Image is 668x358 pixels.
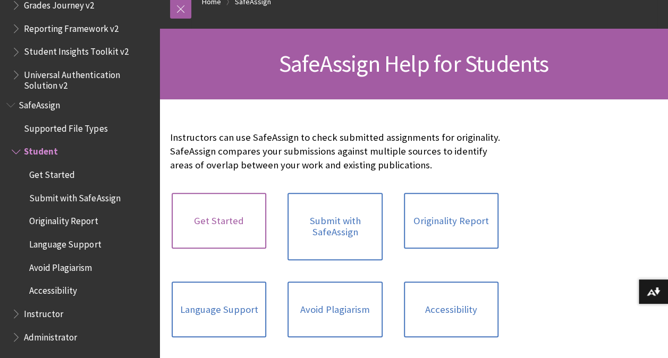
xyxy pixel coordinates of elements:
span: Administrator [24,328,77,343]
a: Language Support [172,282,266,338]
span: Originality Report [29,212,98,227]
span: Student [24,143,58,157]
span: Universal Authentication Solution v2 [24,66,152,91]
p: Instructors can use SafeAssign to check submitted assignments for originality. SafeAssign compare... [170,131,500,173]
span: Reporting Framework v2 [24,20,118,34]
a: Avoid Plagiarism [288,282,382,338]
a: Originality Report [404,193,498,249]
span: Avoid Plagiarism [29,259,92,273]
span: SafeAssign [19,96,60,110]
span: Language Support [29,235,101,250]
a: Accessibility [404,282,498,338]
span: SafeAssign Help for Students [279,49,549,78]
span: Submit with SafeAssign [29,189,120,203]
span: Accessibility [29,282,77,296]
span: Supported File Types [24,120,107,134]
a: Submit with SafeAssign [288,193,382,260]
nav: Book outline for Blackboard SafeAssign [6,96,153,346]
span: Student Insights Toolkit v2 [24,43,128,57]
span: Instructor [24,305,63,319]
span: Get Started [29,166,75,180]
a: Get Started [172,193,266,249]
